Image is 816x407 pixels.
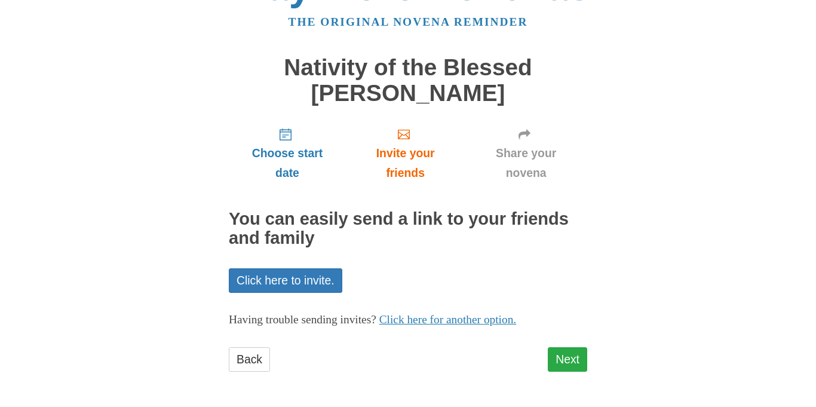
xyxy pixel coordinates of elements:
[379,313,517,326] a: Click here for another option.
[548,347,587,372] a: Next
[229,118,346,189] a: Choose start date
[358,143,453,183] span: Invite your friends
[229,268,342,293] a: Click here to invite.
[477,143,575,183] span: Share your novena
[229,210,587,248] h2: You can easily send a link to your friends and family
[229,313,376,326] span: Having trouble sending invites?
[289,16,528,28] a: The original novena reminder
[346,118,465,189] a: Invite your friends
[465,118,587,189] a: Share your novena
[229,55,587,106] h1: Nativity of the Blessed [PERSON_NAME]
[229,347,270,372] a: Back
[241,143,334,183] span: Choose start date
